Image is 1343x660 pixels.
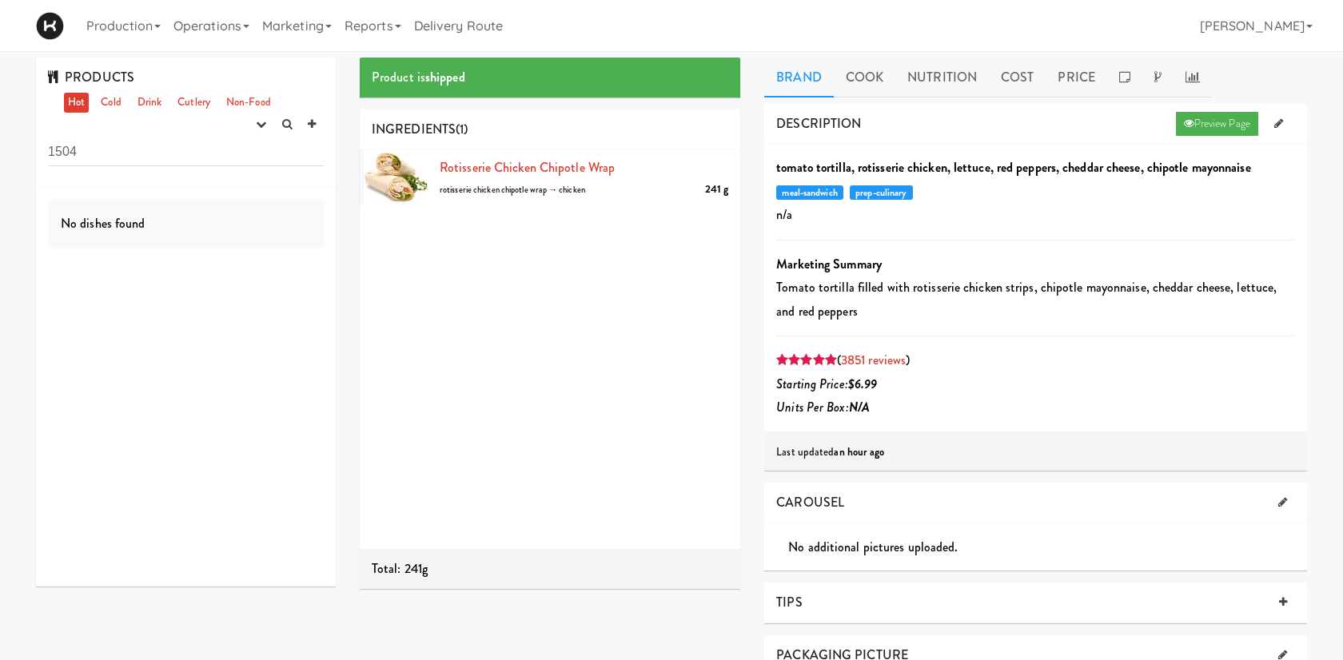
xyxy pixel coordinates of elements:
a: Nutrition [895,58,989,97]
a: Non-Food [222,93,275,113]
img: Micromart [36,12,64,40]
div: 241 g [705,180,729,200]
span: Last updated [776,444,884,459]
input: Search dishes [48,137,324,166]
span: PRODUCTS [48,68,134,86]
a: Preview Page [1176,112,1258,136]
span: DESCRIPTION [776,114,861,133]
span: meal-sandwich [776,185,843,200]
a: Cook [834,58,895,97]
span: prep-culinary [850,185,913,200]
a: Hot [64,93,89,113]
a: Cold [97,93,125,113]
span: TIPS [776,593,802,611]
div: ( ) [776,348,1295,372]
li: Rotisserie Chicken Chipotle Wrap241 grotisserie chicken chipotle wrap → chicken [360,149,740,205]
div: No additional pictures uploaded. [788,535,1307,559]
a: Rotisserie Chicken Chipotle Wrap [440,158,615,177]
span: Product is [372,68,465,86]
a: Price [1046,58,1107,97]
span: rotisserie chicken chipotle wrap → chicken [440,184,585,196]
i: Starting Price: [776,375,877,393]
a: 3851 reviews [841,351,906,369]
a: Drink [134,93,166,113]
div: No dishes found [48,199,324,248]
b: an hour ago [834,444,884,459]
span: CAROUSEL [776,493,844,511]
b: Marketing Summary [776,255,882,273]
b: shipped [425,68,465,86]
i: Units Per Box: [776,398,870,416]
a: Brand [764,58,834,97]
b: tomato tortilla, rotisserie chicken, lettuce, red peppers, cheddar cheese, chipotle mayonnaise [776,158,1250,177]
p: n/a [776,203,1295,227]
b: N/A [849,398,870,416]
a: Cost [989,58,1046,97]
a: Cutlery [173,93,214,113]
span: Total: 241g [372,559,428,578]
span: INGREDIENTS [372,120,456,138]
p: Tomato tortilla filled with rotisserie chicken strips, chipotle mayonnaise, cheddar cheese, lettu... [776,276,1295,323]
b: $6.99 [848,375,878,393]
span: (1) [456,120,468,138]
